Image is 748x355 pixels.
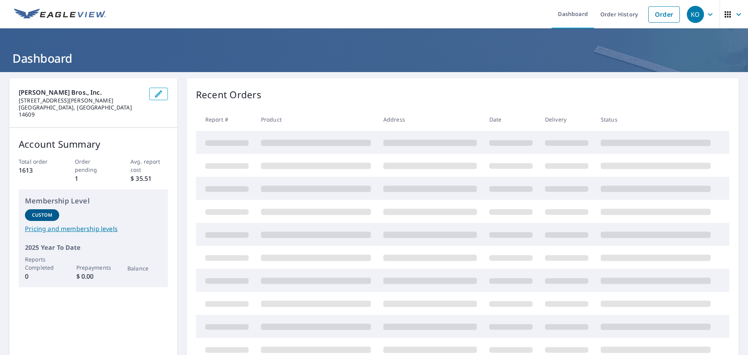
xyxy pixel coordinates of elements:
p: Custom [32,212,52,219]
th: Delivery [539,108,595,131]
p: Prepayments [76,263,111,272]
p: [GEOGRAPHIC_DATA], [GEOGRAPHIC_DATA] 14609 [19,104,143,118]
p: 1613 [19,166,56,175]
p: Total order [19,157,56,166]
p: Order pending [75,157,112,174]
p: Recent Orders [196,88,261,102]
p: Balance [127,264,162,272]
th: Date [483,108,539,131]
a: Order [648,6,680,23]
p: $ 35.51 [131,174,168,183]
p: Reports Completed [25,255,59,272]
div: KO [687,6,704,23]
th: Product [255,108,377,131]
h1: Dashboard [9,50,739,66]
th: Address [377,108,483,131]
p: [PERSON_NAME] Bros., Inc. [19,88,143,97]
p: Avg. report cost [131,157,168,174]
p: [STREET_ADDRESS][PERSON_NAME] [19,97,143,104]
a: Pricing and membership levels [25,224,162,233]
p: 2025 Year To Date [25,243,162,252]
th: Status [595,108,717,131]
p: Account Summary [19,137,168,151]
p: Membership Level [25,196,162,206]
p: 1 [75,174,112,183]
p: $ 0.00 [76,272,111,281]
p: 0 [25,272,59,281]
img: EV Logo [14,9,106,20]
th: Report # [196,108,255,131]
